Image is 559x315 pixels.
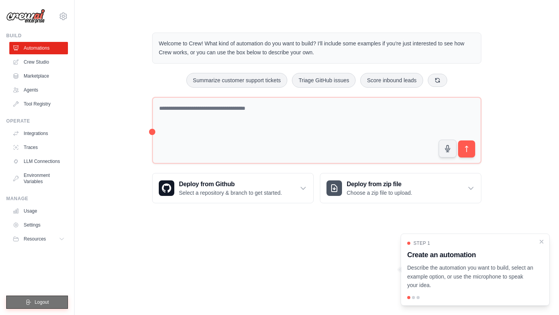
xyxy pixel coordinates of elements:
[179,189,282,197] p: Select a repository & branch to get started.
[407,263,534,290] p: Describe the automation you want to build, select an example option, or use the microphone to spe...
[9,70,68,82] a: Marketplace
[179,180,282,189] h3: Deploy from Github
[347,189,412,197] p: Choose a zip file to upload.
[6,296,68,309] button: Logout
[9,98,68,110] a: Tool Registry
[9,155,68,168] a: LLM Connections
[159,39,475,57] p: Welcome to Crew! What kind of automation do you want to build? I'll include some examples if you'...
[9,233,68,245] button: Resources
[35,299,49,305] span: Logout
[6,33,68,39] div: Build
[407,249,534,260] h3: Create an automation
[520,278,559,315] iframe: Chat Widget
[9,84,68,96] a: Agents
[9,42,68,54] a: Automations
[9,127,68,140] a: Integrations
[24,236,46,242] span: Resources
[292,73,356,88] button: Triage GitHub issues
[9,205,68,217] a: Usage
[186,73,287,88] button: Summarize customer support tickets
[9,169,68,188] a: Environment Variables
[6,196,68,202] div: Manage
[9,141,68,154] a: Traces
[6,9,45,24] img: Logo
[360,73,423,88] button: Score inbound leads
[6,118,68,124] div: Operate
[413,240,430,246] span: Step 1
[347,180,412,189] h3: Deploy from zip file
[9,219,68,231] a: Settings
[538,239,545,245] button: Close walkthrough
[9,56,68,68] a: Crew Studio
